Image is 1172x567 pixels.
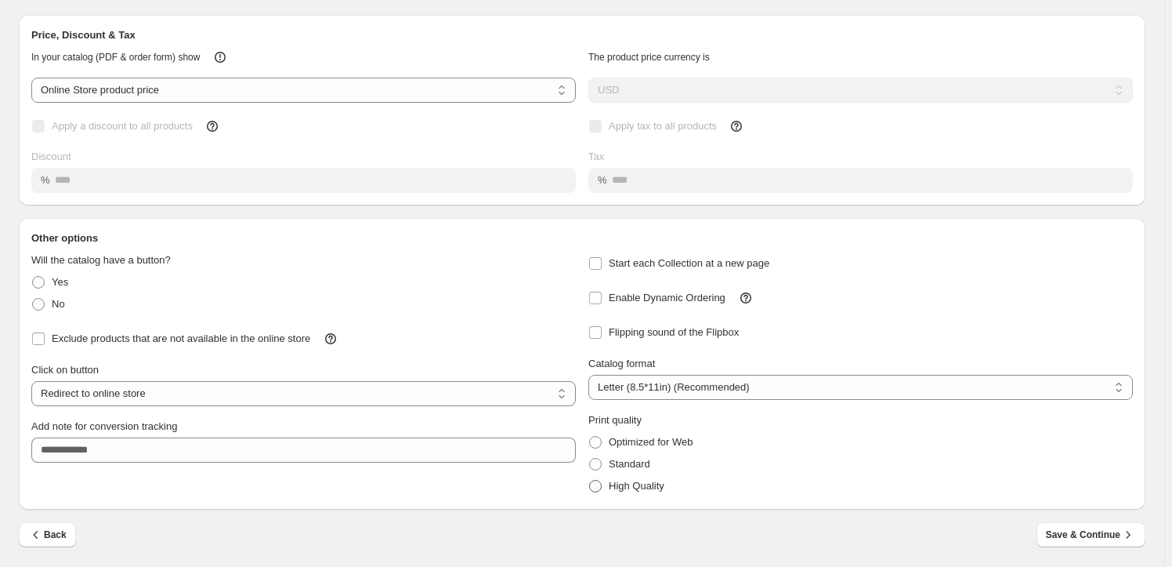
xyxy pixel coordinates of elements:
[31,420,177,432] span: Add note for conversion tracking
[31,364,99,376] span: Click on button
[31,52,200,63] span: In your catalog (PDF & order form) show
[609,458,650,470] span: Standard
[31,254,171,266] span: Will the catalog have a button?
[31,27,1133,43] h2: Price, Discount & Tax
[52,276,68,288] span: Yes
[52,120,193,132] span: Apply a discount to all products
[588,414,642,426] span: Print quality
[52,298,65,310] span: No
[588,358,655,369] span: Catalog format
[609,257,769,269] span: Start each Collection at a new page
[1046,527,1136,543] span: Save & Continue
[28,527,67,543] span: Back
[41,174,50,186] span: %
[52,333,310,344] span: Exclude products that are not available in the online store
[588,52,710,63] span: The product price currency is
[609,326,739,338] span: Flipping sound of the Flipbox
[609,292,725,303] span: Enable Dynamic Ordering
[19,522,76,547] button: Back
[609,120,717,132] span: Apply tax to all products
[588,151,604,162] span: Tax
[609,436,693,448] span: Optimized for Web
[31,231,1133,246] h2: Other options
[31,151,71,162] span: Discount
[598,174,607,186] span: %
[609,480,664,492] span: High Quality
[1036,522,1145,547] button: Save & Continue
